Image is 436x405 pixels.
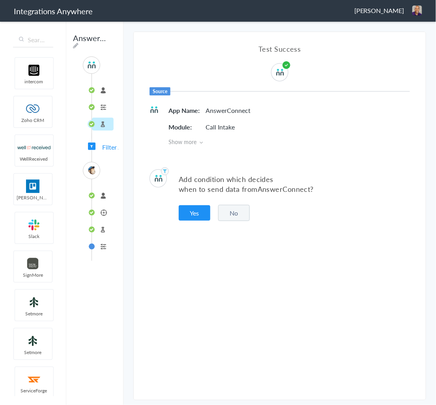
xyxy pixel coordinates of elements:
[179,174,410,194] p: Add condition which decides when to send data from ?
[258,184,311,194] span: AnswerConnect
[14,194,52,201] span: [PERSON_NAME]
[206,122,235,131] p: Call Intake
[17,141,51,154] img: wr-logo.svg
[218,205,250,221] button: No
[168,122,204,131] h5: Module
[15,233,53,240] span: Slack
[150,87,170,96] h6: Source
[412,6,422,15] img: 8a5f19f0-63b7-46b2-8409-276e0bdf3e38.jpeg
[16,257,50,270] img: signmore-logo.png
[15,388,53,394] span: ServiceForge
[15,156,53,162] span: WellReceived
[17,64,51,77] img: intercom-logo.svg
[15,310,53,317] span: Setmore
[168,106,204,115] h5: App Name
[15,78,53,85] span: intercom
[206,106,251,115] p: AnswerConnect
[150,105,159,114] img: answerconnect-logo.svg
[16,102,50,116] img: zoho-logo.svg
[87,60,97,70] img: answerconnect-logo.svg
[14,349,52,356] span: Setmore
[14,6,93,17] h1: Integrations Anywhere
[17,218,51,232] img: slack-logo.svg
[14,117,52,124] span: Zoho CRM
[154,174,163,183] img: answerconnect-logo.svg
[16,180,50,193] img: trello.png
[168,138,410,146] span: Show more
[275,67,285,77] img: answerconnect-logo.svg
[179,205,210,221] button: Yes
[87,165,97,175] img: mailchimp-logo.svg
[14,272,52,278] span: SignMore
[150,44,410,54] h4: Test Success
[17,373,51,386] img: serviceforge-icon.png
[16,334,50,348] img: setmoreNew.jpg
[13,32,53,47] input: Search...
[17,296,51,309] img: setmoreNew.jpg
[102,142,139,152] span: Filter Applied
[354,6,404,15] span: [PERSON_NAME]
